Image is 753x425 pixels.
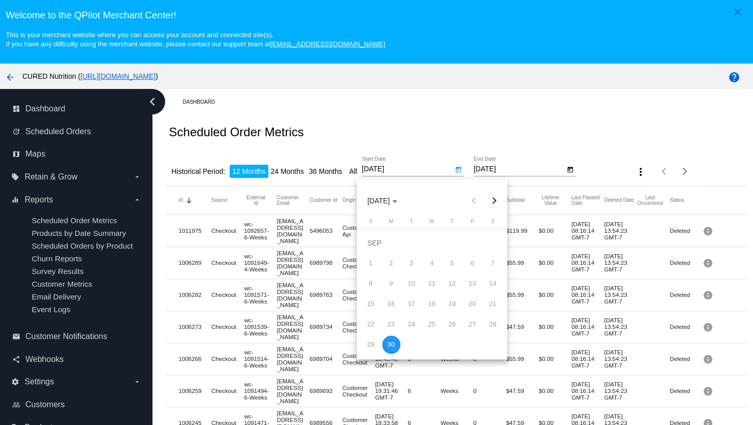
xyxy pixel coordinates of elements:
[483,274,503,294] td: September 14, 2024
[463,191,484,211] button: Previous month
[484,275,502,293] div: 14
[483,218,503,228] th: Saturday
[484,315,502,333] div: 28
[402,275,421,293] div: 10
[463,254,482,272] div: 6
[362,295,380,313] div: 15
[381,314,401,335] td: September 23, 2024
[422,314,442,335] td: September 25, 2024
[443,275,461,293] div: 12
[442,274,462,294] td: September 12, 2024
[484,295,502,313] div: 21
[382,254,400,272] div: 2
[382,295,400,313] div: 16
[462,274,483,294] td: September 13, 2024
[381,274,401,294] td: September 9, 2024
[422,253,442,274] td: September 4, 2024
[401,274,422,294] td: September 10, 2024
[423,295,441,313] div: 18
[361,335,381,355] td: September 29, 2024
[362,315,380,333] div: 22
[362,254,380,272] div: 1
[422,218,442,228] th: Wednesday
[484,191,504,211] button: Next month
[442,218,462,228] th: Thursday
[442,253,462,274] td: September 5, 2024
[361,314,381,335] td: September 22, 2024
[483,294,503,314] td: September 21, 2024
[382,275,400,293] div: 9
[483,253,503,274] td: September 7, 2024
[382,315,400,333] div: 23
[463,315,482,333] div: 27
[484,254,502,272] div: 7
[462,294,483,314] td: September 20, 2024
[361,294,381,314] td: September 15, 2024
[423,315,441,333] div: 25
[423,254,441,272] div: 4
[462,218,483,228] th: Friday
[382,336,400,354] div: 30
[443,295,461,313] div: 19
[361,274,381,294] td: September 8, 2024
[462,253,483,274] td: September 6, 2024
[423,275,441,293] div: 11
[442,314,462,335] td: September 26, 2024
[442,294,462,314] td: September 19, 2024
[422,274,442,294] td: September 11, 2024
[443,315,461,333] div: 26
[361,233,503,253] td: SEP
[401,218,422,228] th: Tuesday
[361,218,381,228] th: Sunday
[402,254,421,272] div: 3
[381,335,401,355] td: September 30, 2024
[359,191,405,211] button: Choose month and year
[422,294,442,314] td: September 18, 2024
[443,254,461,272] div: 5
[401,253,422,274] td: September 3, 2024
[362,336,380,354] div: 29
[402,295,421,313] div: 17
[462,314,483,335] td: September 27, 2024
[381,218,401,228] th: Monday
[463,275,482,293] div: 13
[367,197,397,205] span: [DATE]
[402,315,421,333] div: 24
[401,314,422,335] td: September 24, 2024
[381,294,401,314] td: September 16, 2024
[362,275,380,293] div: 8
[463,295,482,313] div: 20
[381,253,401,274] td: September 2, 2024
[483,314,503,335] td: September 28, 2024
[361,253,381,274] td: September 1, 2024
[401,294,422,314] td: September 17, 2024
